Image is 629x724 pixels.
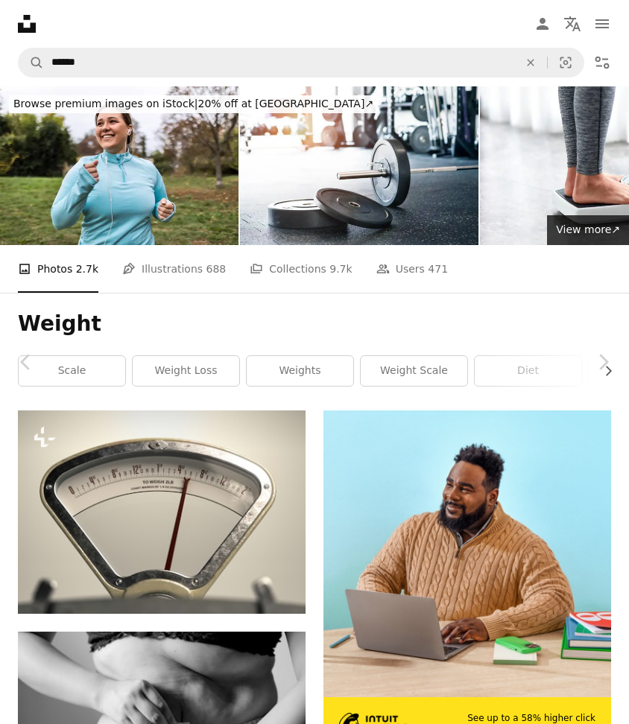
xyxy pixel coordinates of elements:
span: 9.7k [329,261,352,277]
h1: Weight [18,311,611,337]
a: A vintage grocery shop food scale from the 60's on an isolated white studio background - 3D render [18,505,306,518]
span: Browse premium images on iStock | [13,98,197,109]
a: Next [577,290,629,434]
img: A vintage grocery shop food scale from the 60's on an isolated white studio background - 3D render [18,410,306,614]
a: weight loss [133,356,239,386]
button: Filters [587,48,617,77]
a: scale [19,356,125,386]
button: Search Unsplash [19,48,44,77]
a: diet [475,356,581,386]
span: 471 [428,261,448,277]
span: View more ↗ [556,223,620,235]
a: Collections 9.7k [250,245,352,293]
a: View more↗ [547,215,629,245]
button: Menu [587,9,617,39]
button: Language [557,9,587,39]
span: 20% off at [GEOGRAPHIC_DATA] ↗ [13,98,373,109]
button: Visual search [548,48,584,77]
a: Home — Unsplash [18,15,36,33]
img: file-1722962830841-dea897b5811bimage [323,410,611,697]
a: Illustrations 688 [122,245,226,293]
a: Users 471 [376,245,448,293]
a: weights [247,356,353,386]
button: Clear [514,48,547,77]
span: 688 [206,261,227,277]
a: Log in / Sign up [528,9,557,39]
img: Rows of metal barbells on floor and rack for strength training in gym. [240,86,478,245]
a: weight scale [361,356,467,386]
form: Find visuals sitewide [18,48,584,77]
